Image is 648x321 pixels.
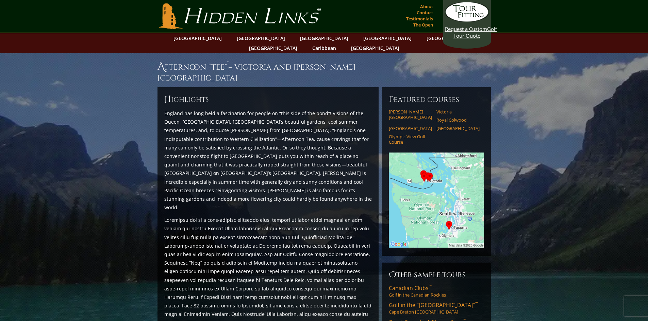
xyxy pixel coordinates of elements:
a: [PERSON_NAME][GEOGRAPHIC_DATA] [389,109,432,120]
h6: ighlights [164,94,372,105]
a: [GEOGRAPHIC_DATA] [348,43,403,53]
a: Canadian Clubs™Golf in the Canadian Rockies [389,284,484,298]
a: [GEOGRAPHIC_DATA] [246,43,301,53]
span: Golf in the “[GEOGRAPHIC_DATA]” [389,301,478,309]
span: Request a Custom [445,25,487,32]
a: Golf in the “[GEOGRAPHIC_DATA]”™Cape Breton [GEOGRAPHIC_DATA] [389,301,484,315]
span: Canadian Clubs [389,284,432,292]
a: [GEOGRAPHIC_DATA] [297,33,352,43]
a: Royal Colwood [436,117,480,123]
a: Caribbean [309,43,339,53]
h6: Featured Courses [389,94,484,105]
span: H [164,94,171,105]
a: About [418,2,435,11]
a: Testimonials [404,14,435,23]
sup: ™ [475,301,478,306]
sup: ™ [429,284,432,289]
h1: Afternoon “Tee” – Victoria and [PERSON_NAME][GEOGRAPHIC_DATA] [157,60,491,83]
sup: ™ [227,60,229,65]
a: Request a CustomGolf Tour Quote [445,2,489,39]
a: [GEOGRAPHIC_DATA] [360,33,415,43]
a: The Open [412,20,435,30]
a: [GEOGRAPHIC_DATA] [436,126,480,131]
h6: Other Sample Tours [389,269,484,280]
p: England has long held a fascination for people on “this side of the pond”! Visions of the Queen, ... [164,109,372,212]
a: [GEOGRAPHIC_DATA] [170,33,225,43]
img: Google Map of Tour Courses [389,153,484,248]
a: [GEOGRAPHIC_DATA] [389,126,432,131]
a: Contact [415,8,435,17]
a: [GEOGRAPHIC_DATA] [423,33,478,43]
a: Olympic View Golf Course [389,134,432,145]
a: [GEOGRAPHIC_DATA] [233,33,288,43]
a: Victoria [436,109,480,114]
